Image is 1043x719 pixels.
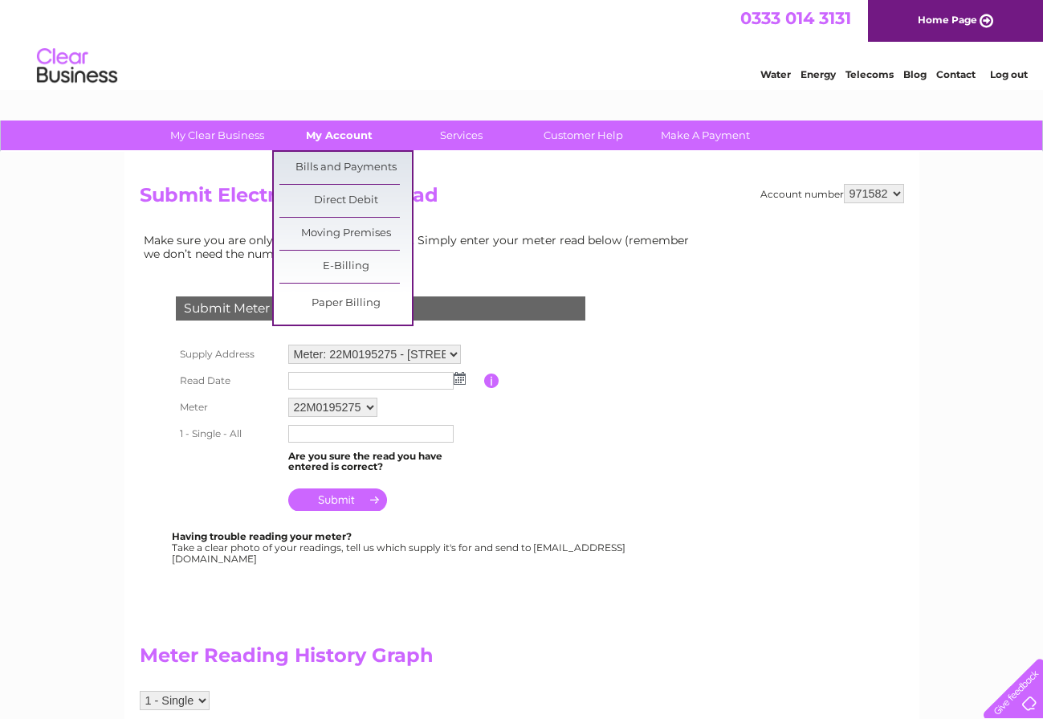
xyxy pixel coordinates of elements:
[151,121,283,150] a: My Clear Business
[172,421,284,447] th: 1 - Single - All
[903,68,927,80] a: Blog
[273,121,405,150] a: My Account
[172,531,628,564] div: Take a clear photo of your readings, tell us which supply it's for and send to [EMAIL_ADDRESS][DO...
[288,488,387,511] input: Submit
[143,9,902,78] div: Clear Business is a trading name of Verastar Limited (registered in [GEOGRAPHIC_DATA] No. 3667643...
[279,152,412,184] a: Bills and Payments
[517,121,650,150] a: Customer Help
[845,68,894,80] a: Telecoms
[284,447,484,477] td: Are you sure the read you have entered is correct?
[639,121,772,150] a: Make A Payment
[484,374,499,388] input: Information
[936,68,976,80] a: Contact
[36,42,118,91] img: logo.png
[172,341,284,368] th: Supply Address
[395,121,528,150] a: Services
[740,8,851,28] a: 0333 014 3131
[176,296,585,321] div: Submit Meter Read
[801,68,836,80] a: Energy
[140,230,702,263] td: Make sure you are only paying for what you use. Simply enter your meter read below (remember we d...
[172,530,352,542] b: Having trouble reading your meter?
[279,288,412,320] a: Paper Billing
[140,184,904,214] h2: Submit Electricity Meter Read
[760,184,904,203] div: Account number
[172,394,284,421] th: Meter
[172,368,284,394] th: Read Date
[279,251,412,283] a: E-Billing
[990,68,1028,80] a: Log out
[140,644,702,675] h2: Meter Reading History Graph
[454,372,466,385] img: ...
[279,218,412,250] a: Moving Premises
[760,68,791,80] a: Water
[279,185,412,217] a: Direct Debit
